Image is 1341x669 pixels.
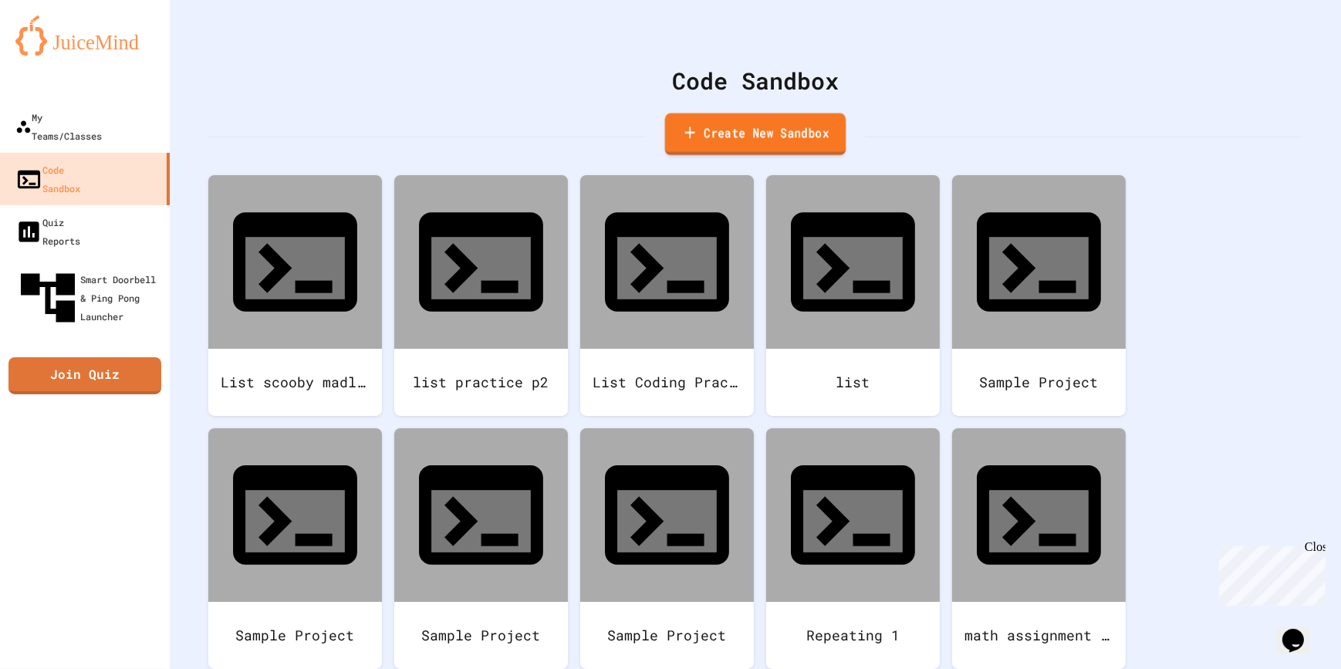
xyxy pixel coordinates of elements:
a: Join Quiz [8,357,161,394]
div: Smart Doorbell & Ping Pong Launcher [15,265,164,330]
a: List Coding Practice [580,175,754,416]
div: Sample Project [952,349,1126,416]
div: Repeating 1 [766,602,940,669]
a: Sample Project [208,428,382,669]
iframe: chat widget [1213,540,1326,606]
a: Create New Sandbox [665,113,846,156]
div: Code Sandbox [208,63,1302,98]
img: logo-orange.svg [15,15,154,56]
div: My Teams/Classes [15,108,102,145]
div: Quiz Reports [15,213,80,250]
a: List scooby madlib assignment [208,175,382,416]
div: math assignment 9/8 [952,602,1126,669]
iframe: chat widget [1276,607,1326,654]
div: Sample Project [208,602,382,669]
a: list [766,175,940,416]
a: Sample Project [580,428,754,669]
a: Sample Project [394,428,568,669]
div: Code Sandbox [15,160,80,198]
div: Sample Project [394,602,568,669]
div: Chat with us now!Close [6,6,106,98]
div: List scooby madlib assignment [208,349,382,416]
div: list [766,349,940,416]
div: List Coding Practice [580,349,754,416]
a: list practice p2 [394,175,568,416]
a: math assignment 9/8 [952,428,1126,669]
div: list practice p2 [394,349,568,416]
a: Repeating 1 [766,428,940,669]
a: Sample Project [952,175,1126,416]
div: Sample Project [580,602,754,669]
